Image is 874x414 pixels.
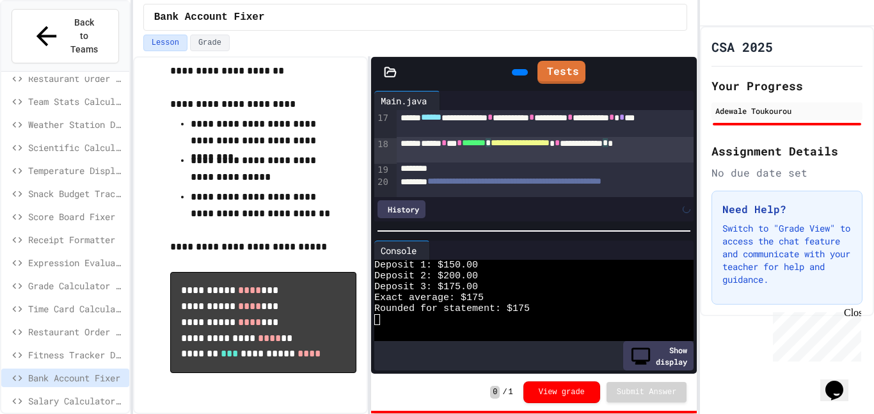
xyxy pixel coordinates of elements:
span: Rounded for statement: $175 [374,303,530,314]
span: 1 [509,387,513,397]
span: Submit Answer [617,387,677,397]
span: Scientific Calculator [28,141,124,154]
h3: Need Help? [722,202,852,217]
span: Deposit 3: $175.00 [374,282,478,292]
div: Main.java [374,91,440,110]
span: Grade Calculator Pro [28,279,124,292]
span: Deposit 2: $200.00 [374,271,478,282]
div: Console [374,241,430,260]
div: History [377,200,425,218]
span: 0 [490,386,500,399]
span: Salary Calculator Fixer [28,394,124,408]
button: Back to Teams [12,9,119,63]
span: Team Stats Calculator [28,95,124,108]
a: Tests [537,61,585,84]
span: Restaurant Order System [28,72,124,85]
p: Switch to "Grade View" to access the chat feature and communicate with your teacher for help and ... [722,222,852,286]
button: Lesson [143,35,187,51]
span: Expression Evaluator Fix [28,256,124,269]
div: Show display [623,341,694,370]
h2: Your Progress [711,77,862,95]
button: Grade [190,35,230,51]
iframe: chat widget [820,363,861,401]
div: Console [374,244,423,257]
div: Chat with us now!Close [5,5,88,81]
span: Deposit 1: $150.00 [374,260,478,271]
span: Bank Account Fixer [28,371,124,385]
div: No due date set [711,165,862,180]
div: 19 [374,164,390,177]
span: Weather Station Debugger [28,118,124,131]
span: Receipt Formatter [28,233,124,246]
span: Fitness Tracker Debugger [28,348,124,362]
h1: CSA 2025 [711,38,773,56]
span: Score Board Fixer [28,210,124,223]
h2: Assignment Details [711,142,862,160]
div: Adewale Toukourou [715,105,859,116]
button: View grade [523,381,600,403]
span: Back to Teams [69,16,99,56]
span: Exact average: $175 [374,292,484,303]
span: Restaurant Order System [28,325,124,338]
span: Time Card Calculator [28,302,124,315]
span: Bank Account Fixer [154,10,265,25]
div: 18 [374,138,390,164]
button: Submit Answer [607,382,687,402]
div: Main.java [374,94,433,107]
iframe: chat widget [768,307,861,362]
span: Temperature Display Fix [28,164,124,177]
div: 17 [374,112,390,138]
span: Snack Budget Tracker [28,187,124,200]
span: / [502,387,507,397]
div: 20 [374,176,390,202]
